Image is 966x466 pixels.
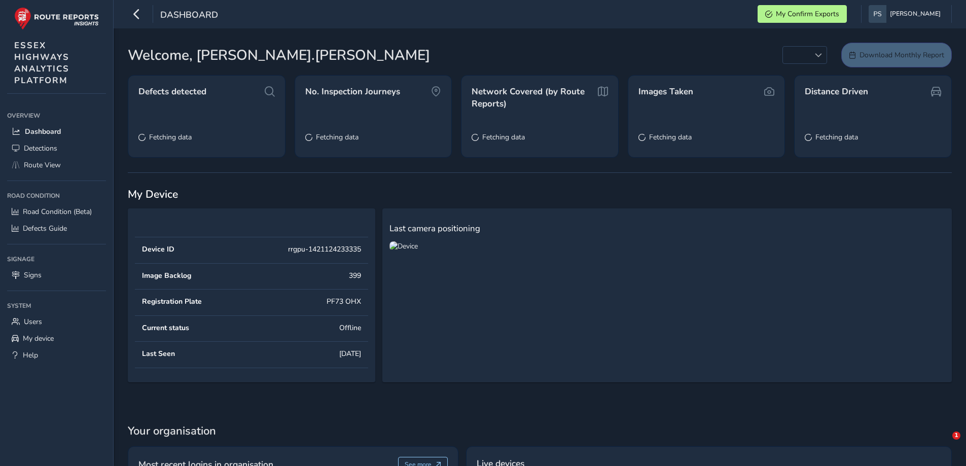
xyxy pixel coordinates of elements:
[23,350,38,360] span: Help
[23,334,54,343] span: My device
[7,267,106,283] a: Signs
[23,224,67,233] span: Defects Guide
[7,140,106,157] a: Detections
[7,252,106,267] div: Signage
[7,330,106,347] a: My device
[932,432,956,456] iframe: Intercom live chat
[7,108,106,123] div: Overview
[482,132,525,142] span: Fetching data
[142,271,191,280] div: Image Backlog
[7,313,106,330] a: Users
[7,188,106,203] div: Road Condition
[7,298,106,313] div: System
[805,86,868,98] span: Distance Driven
[305,86,400,98] span: No. Inspection Journeys
[349,271,361,280] div: 399
[7,123,106,140] a: Dashboard
[142,323,189,333] div: Current status
[339,349,361,359] div: [DATE]
[7,220,106,237] a: Defects Guide
[14,7,99,30] img: rr logo
[869,5,944,23] button: [PERSON_NAME]
[7,157,106,173] a: Route View
[316,132,359,142] span: Fetching data
[869,5,886,23] img: diamond-layout
[890,5,941,23] span: [PERSON_NAME]
[149,132,192,142] span: Fetching data
[952,432,960,440] span: 1
[7,347,106,364] a: Help
[815,132,858,142] span: Fetching data
[142,349,175,359] div: Last Seen
[128,423,952,439] span: Your organisation
[288,244,361,254] div: rrgpu-1421124233335
[25,127,61,136] span: Dashboard
[23,207,92,217] span: Road Condition (Beta)
[128,187,178,201] span: My Device
[24,317,42,327] span: Users
[472,86,594,110] span: Network Covered (by Route Reports)
[649,132,692,142] span: Fetching data
[327,297,361,306] div: PF73 OHX
[389,223,480,234] span: Last camera positioning
[339,323,361,333] div: Offline
[128,45,430,66] span: Welcome, [PERSON_NAME].[PERSON_NAME]
[142,244,174,254] div: Device ID
[14,40,69,86] span: ESSEX HIGHWAYS ANALYTICS PLATFORM
[638,86,693,98] span: Images Taken
[138,86,206,98] span: Defects detected
[389,241,418,251] img: Device
[776,9,839,19] span: My Confirm Exports
[24,270,42,280] span: Signs
[160,9,218,23] span: Dashboard
[24,144,57,153] span: Detections
[758,5,847,23] button: My Confirm Exports
[7,203,106,220] a: Road Condition (Beta)
[142,297,202,306] div: Registration Plate
[24,160,61,170] span: Route View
